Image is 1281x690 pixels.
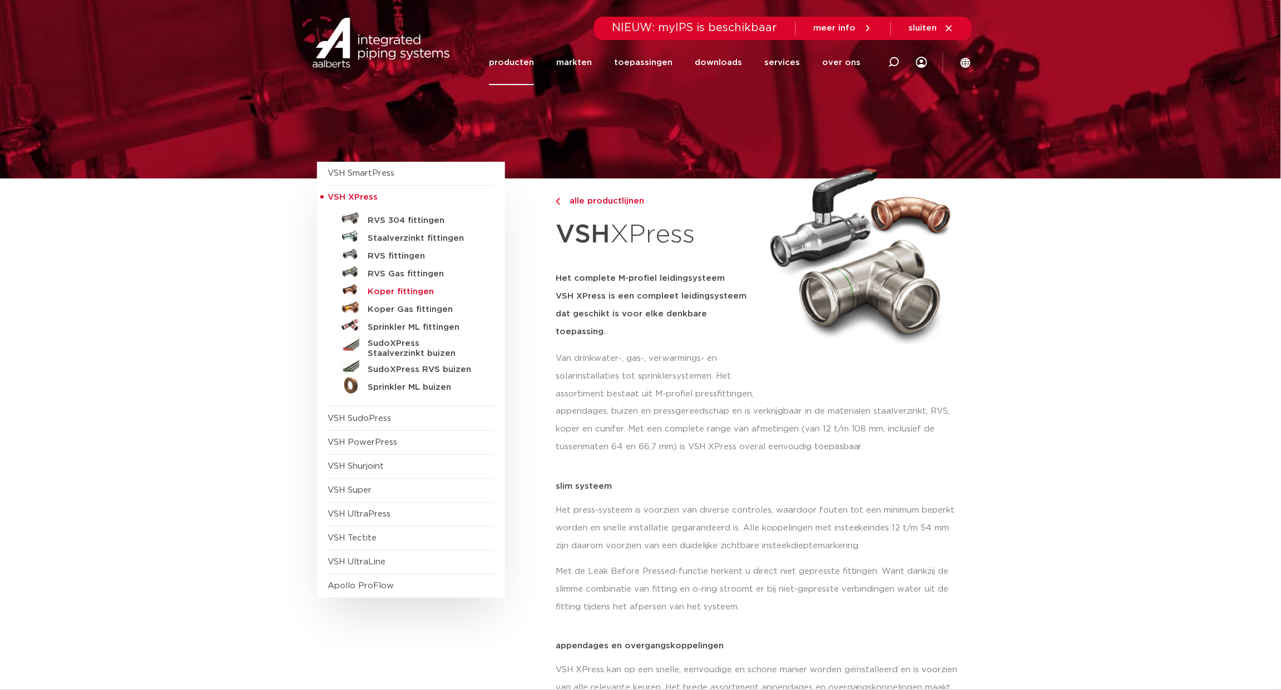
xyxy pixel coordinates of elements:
h5: Sprinkler ML fittingen [368,322,478,332]
h5: Koper fittingen [368,287,478,297]
a: toepassingen [614,40,672,85]
a: sluiten [909,23,954,33]
strong: VSH [556,222,610,247]
span: alle productlijnen [563,197,644,205]
h5: RVS fittingen [368,251,478,261]
h5: SudoXPress Staalverzinkt buizen [368,339,478,359]
a: Apollo ProFlow [328,582,394,590]
h5: SudoXPress RVS buizen [368,365,478,375]
a: markten [556,40,592,85]
a: meer info [814,23,873,33]
div: my IPS [916,40,927,85]
a: VSH PowerPress [328,438,398,446]
h5: Sprinkler ML buizen [368,383,478,393]
a: VSH SmartPress [328,169,395,177]
a: RVS 304 fittingen [328,210,494,227]
a: RVS Gas fittingen [328,263,494,281]
h5: Koper Gas fittingen [368,305,478,315]
p: appendages en overgangskoppelingen [556,642,965,650]
span: NIEUW: myIPS is beschikbaar [612,22,778,33]
a: VSH UltraPress [328,510,391,518]
span: meer info [814,24,856,32]
a: producten [489,40,534,85]
a: downloads [695,40,742,85]
a: SudoXPress RVS buizen [328,359,494,376]
p: Het press-systeem is voorzien van diverse controles, waardoor fouten tot een minimum beperkt word... [556,502,965,555]
img: chevron-right.svg [556,198,560,205]
a: services [764,40,800,85]
a: Sprinkler ML buizen [328,376,494,394]
p: Van drinkwater-, gas-, verwarmings- en solarinstallaties tot sprinklersystemen. Het assortiment b... [556,350,757,403]
nav: Menu [489,40,860,85]
h5: RVS 304 fittingen [368,216,478,226]
p: Met de Leak Before Pressed-functie herkent u direct niet gepresste fittingen. Want dankzij de sli... [556,563,965,616]
a: RVS fittingen [328,245,494,263]
h5: RVS Gas fittingen [368,269,478,279]
a: VSH Shurjoint [328,462,384,470]
a: VSH Tectite [328,534,377,542]
a: alle productlijnen [556,195,757,208]
a: SudoXPress Staalverzinkt buizen [328,334,494,359]
h5: Staalverzinkt fittingen [368,234,478,244]
a: Koper fittingen [328,281,494,299]
h5: Het complete M-profiel leidingsysteem VSH XPress is een compleet leidingsysteem dat geschikt is v... [556,270,757,341]
a: Koper Gas fittingen [328,299,494,316]
a: over ons [822,40,860,85]
p: appendages, buizen en pressgereedschap en is verkrijgbaar in de materialen staalverzinkt, RVS, ko... [556,403,965,456]
a: VSH SudoPress [328,414,392,423]
a: Staalverzinkt fittingen [328,227,494,245]
a: Sprinkler ML fittingen [328,316,494,334]
span: VSH XPress [328,193,378,201]
a: VSH Super [328,486,372,494]
h1: XPress [556,214,757,256]
p: slim systeem [556,482,965,490]
span: sluiten [909,24,937,32]
a: VSH UltraLine [328,558,386,566]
